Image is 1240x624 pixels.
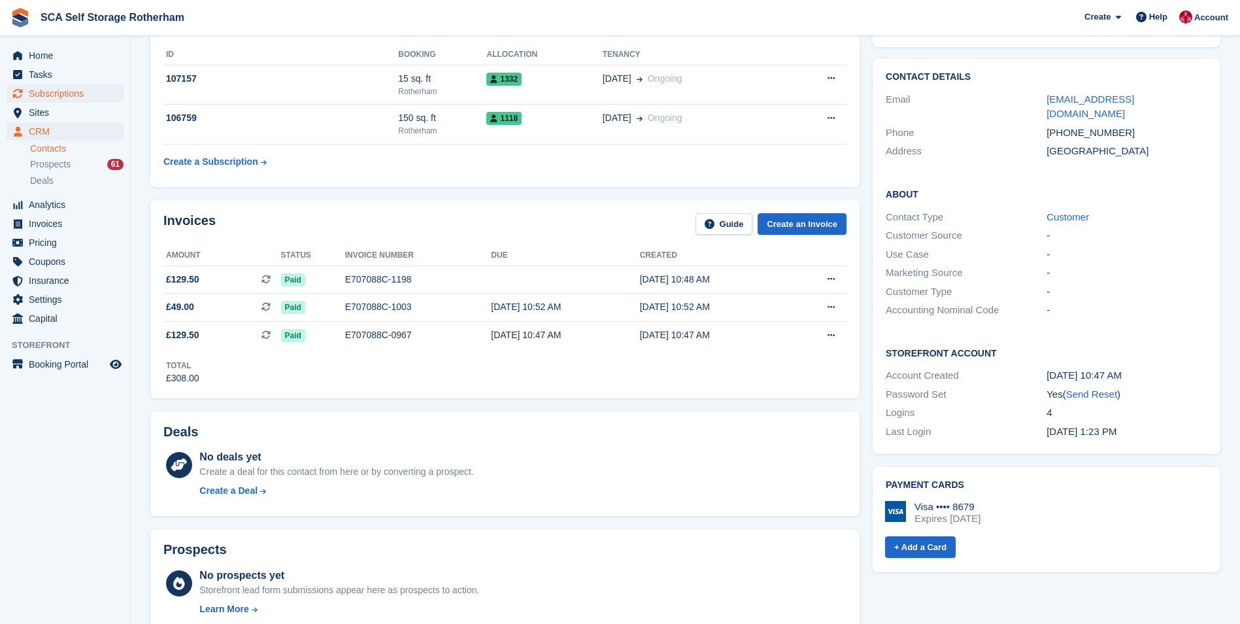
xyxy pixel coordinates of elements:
[30,174,124,188] a: Deals
[345,328,492,342] div: E707088C-0967
[886,368,1047,383] div: Account Created
[640,328,788,342] div: [DATE] 10:47 AM
[163,44,398,65] th: ID
[7,290,124,309] a: menu
[886,228,1047,243] div: Customer Source
[1047,285,1207,300] div: -
[914,513,980,525] div: Expires [DATE]
[1047,228,1207,243] div: -
[398,125,486,137] div: Rotherham
[695,213,753,235] a: Guide
[30,158,71,171] span: Prospects
[30,143,124,155] a: Contacts
[29,309,107,328] span: Capital
[603,72,631,86] span: [DATE]
[199,602,479,616] a: Learn More
[885,536,956,558] a: + Add a Card
[1047,211,1089,222] a: Customer
[1149,10,1167,24] span: Help
[345,273,492,286] div: E707088C-1198
[648,113,682,123] span: Ongoing
[281,273,305,286] span: Paid
[166,360,199,372] div: Total
[29,122,107,141] span: CRM
[491,245,639,266] th: Due
[29,355,107,373] span: Booking Portal
[886,425,1047,440] div: Last Login
[886,480,1207,491] h2: Payment cards
[29,215,107,233] span: Invoices
[163,425,198,440] h2: Deals
[398,86,486,97] div: Rotherham
[108,356,124,372] a: Preview store
[886,303,1047,318] div: Accounting Nominal Code
[886,187,1207,200] h2: About
[30,158,124,171] a: Prospects 61
[30,175,54,187] span: Deals
[7,355,124,373] a: menu
[640,273,788,286] div: [DATE] 10:48 AM
[29,234,107,252] span: Pricing
[7,122,124,141] a: menu
[199,484,258,498] div: Create a Deal
[886,247,1047,262] div: Use Case
[398,44,486,65] th: Booking
[163,111,398,125] div: 106759
[29,290,107,309] span: Settings
[486,44,602,65] th: Allocation
[29,65,107,84] span: Tasks
[491,300,639,314] div: [DATE] 10:52 AM
[199,583,479,597] div: Storefront lead form submissions appear here as prospects to action.
[345,245,492,266] th: Invoice number
[1179,10,1192,24] img: Thomas Webb
[486,73,522,86] span: 1332
[1047,303,1207,318] div: -
[12,339,130,352] span: Storefront
[29,103,107,122] span: Sites
[1047,126,1207,141] div: [PHONE_NUMBER]
[166,273,199,286] span: £129.50
[163,542,227,557] h2: Prospects
[7,196,124,214] a: menu
[199,602,248,616] div: Learn More
[914,501,980,513] div: Visa •••• 8679
[640,300,788,314] div: [DATE] 10:52 AM
[166,328,199,342] span: £129.50
[886,144,1047,159] div: Address
[199,449,473,465] div: No deals yet
[1047,247,1207,262] div: -
[7,46,124,65] a: menu
[163,72,398,86] div: 107157
[29,271,107,290] span: Insurance
[603,44,784,65] th: Tenancy
[1047,144,1207,159] div: [GEOGRAPHIC_DATA]
[7,271,124,290] a: menu
[166,300,194,314] span: £49.00
[7,103,124,122] a: menu
[1047,426,1116,437] time: 2025-09-12 12:23:02 UTC
[1194,11,1228,24] span: Account
[886,210,1047,225] div: Contact Type
[398,72,486,86] div: 15 sq. ft
[758,213,846,235] a: Create an Invoice
[7,84,124,103] a: menu
[163,245,281,266] th: Amount
[886,406,1047,421] div: Logins
[345,300,492,314] div: E707088C-1003
[648,73,682,84] span: Ongoing
[886,92,1047,122] div: Email
[199,465,473,479] div: Create a deal for this contact from here or by converting a prospect.
[886,346,1207,359] h2: Storefront Account
[10,8,30,27] img: stora-icon-8386f47178a22dfd0bd8f6a31ec36ba5ce8667c1dd55bd0f319d3a0aa187defe.svg
[281,329,305,342] span: Paid
[603,111,631,125] span: [DATE]
[886,266,1047,281] div: Marketing Source
[35,7,190,28] a: SCA Self Storage Rotherham
[7,309,124,328] a: menu
[1066,389,1117,400] a: Send Reset
[199,568,479,583] div: No prospects yet
[29,46,107,65] span: Home
[107,159,124,170] div: 61
[281,301,305,314] span: Paid
[486,112,522,125] span: 1118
